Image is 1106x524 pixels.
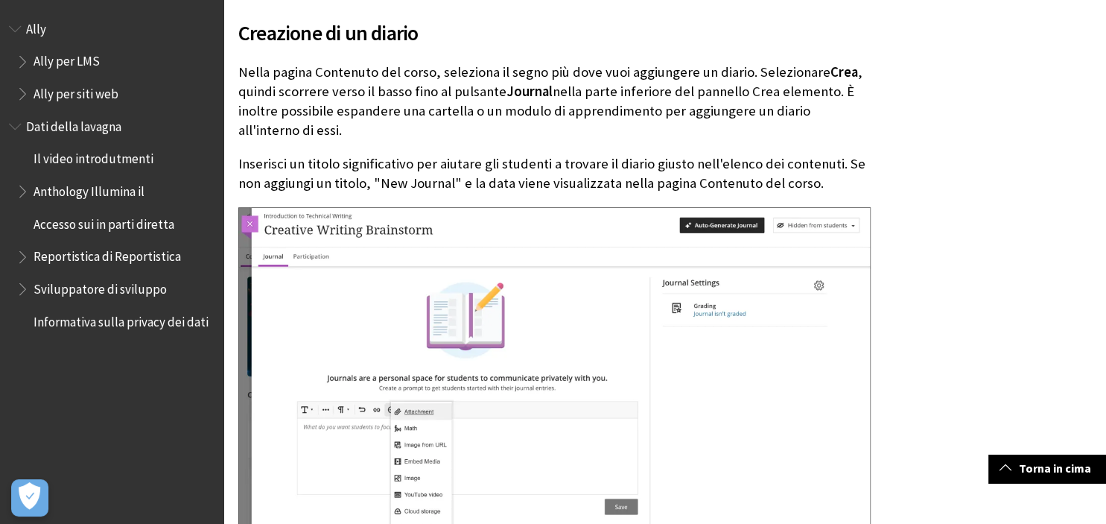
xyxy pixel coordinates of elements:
span: Ally per LMS [34,49,100,69]
span: Accesso sui in parti diretta [34,212,174,232]
nav: Schema del libro per Anthology Ally Help [9,16,214,107]
span: Journal [506,83,553,100]
span: Il video introdutmenti [34,147,153,167]
span: Ally per siti web [34,81,118,101]
a: Torna in cima [988,455,1106,482]
span: Informativa sulla privacy dei dati [34,309,209,329]
span: Ally [26,16,46,37]
nav: Schema del libro per Anthology Illuminate [9,114,214,335]
button: Apri le preferenze [11,479,48,517]
span: Anthology Illumina il [34,179,144,199]
p: Nella pagina Contenuto del corso, seleziona il segno più dove vuoi aggiungere un diario. Selezion... [238,63,871,141]
span: Dati della lavagna [26,114,121,134]
span: Reportistica di Reportistica [34,244,181,265]
span: Crea [830,63,858,81]
p: Inserisci un titolo significativo per aiutare gli studenti a trovare il diario giusto nell'elenco... [238,154,871,193]
span: Sviluppatore di sviluppo [34,277,167,297]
